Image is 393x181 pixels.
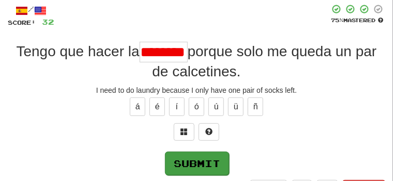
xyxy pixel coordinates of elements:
button: ú [208,97,224,116]
span: 32 [42,18,54,26]
div: I need to do laundry because I only have one pair of socks left. [8,85,385,95]
button: ü [228,97,244,116]
button: ñ [248,97,263,116]
button: ó [189,97,204,116]
button: Submit [165,152,229,175]
button: Single letter hint - you only get 1 per sentence and score half the points! alt+h [199,123,219,141]
div: Mastered [329,17,385,24]
span: 75 % [331,17,344,23]
button: Switch sentence to multiple choice alt+p [174,123,194,141]
button: é [149,97,165,116]
div: / [8,4,54,17]
button: í [169,97,185,116]
span: Score: [8,19,36,26]
span: Tengo que hacer la [16,43,139,59]
button: á [130,97,145,116]
span: porque solo me queda un par de calcetines. [152,43,376,79]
